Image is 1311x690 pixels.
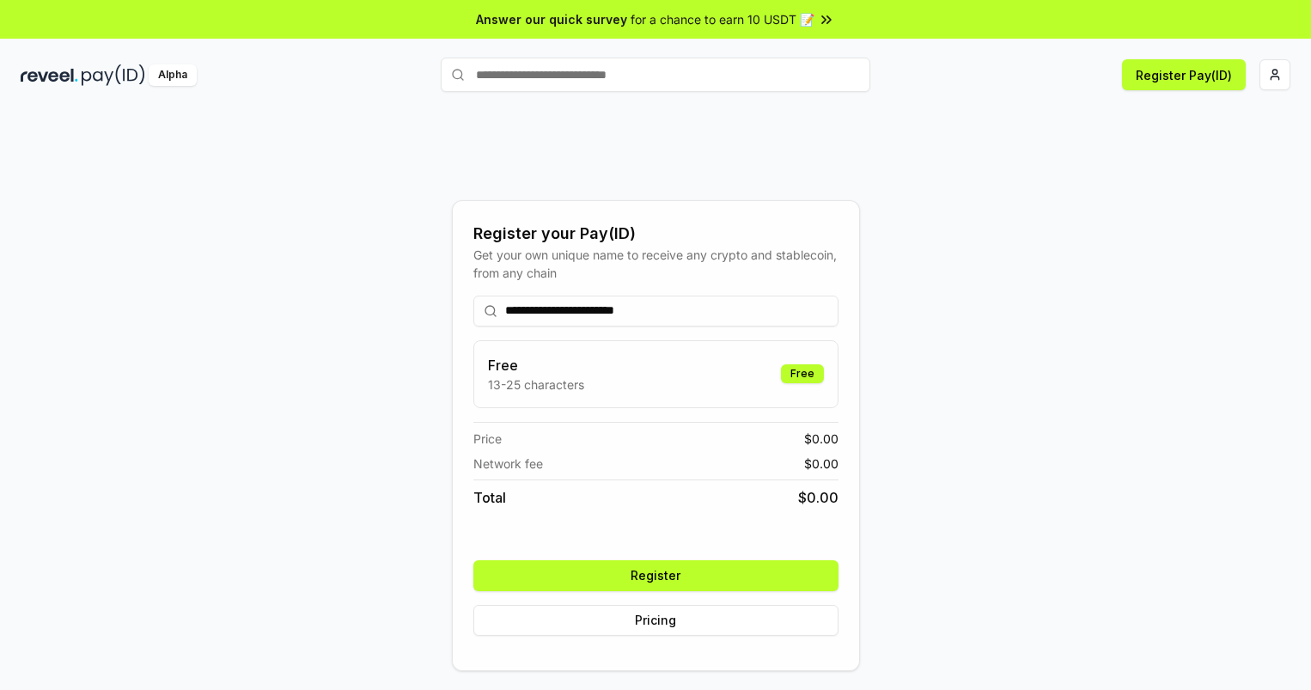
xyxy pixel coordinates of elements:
[473,222,838,246] div: Register your Pay(ID)
[473,430,502,448] span: Price
[82,64,145,86] img: pay_id
[781,364,824,383] div: Free
[798,487,838,508] span: $ 0.00
[21,64,78,86] img: reveel_dark
[473,246,838,282] div: Get your own unique name to receive any crypto and stablecoin, from any chain
[473,487,506,508] span: Total
[473,605,838,636] button: Pricing
[631,10,814,28] span: for a chance to earn 10 USDT 📝
[804,455,838,473] span: $ 0.00
[473,560,838,591] button: Register
[804,430,838,448] span: $ 0.00
[488,355,584,376] h3: Free
[149,64,197,86] div: Alpha
[1122,59,1246,90] button: Register Pay(ID)
[476,10,627,28] span: Answer our quick survey
[488,376,584,394] p: 13-25 characters
[473,455,543,473] span: Network fee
